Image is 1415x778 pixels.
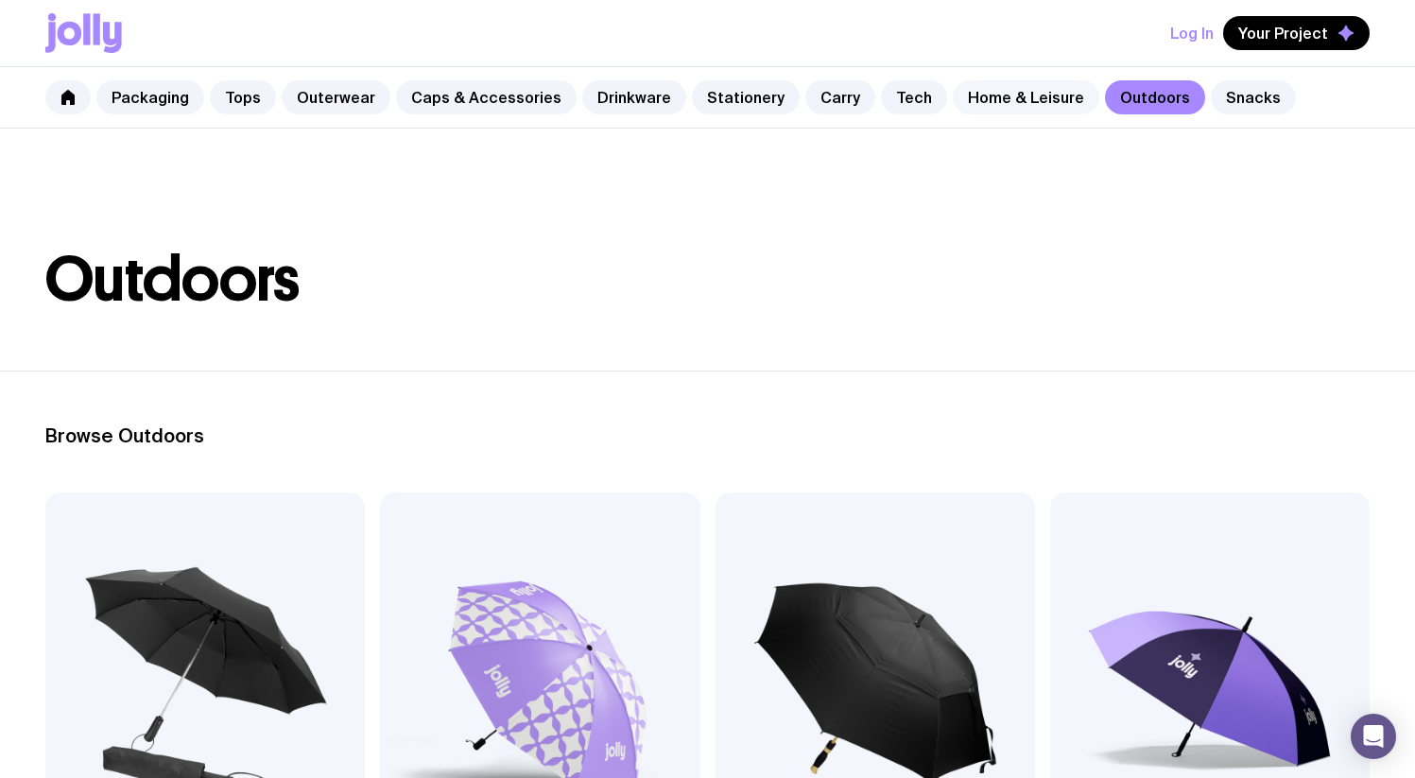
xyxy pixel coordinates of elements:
a: Snacks [1211,80,1296,114]
a: Tech [881,80,947,114]
a: Packaging [96,80,204,114]
a: Home & Leisure [953,80,1099,114]
a: Caps & Accessories [396,80,577,114]
button: Your Project [1223,16,1370,50]
span: Your Project [1238,24,1328,43]
button: Log In [1170,16,1214,50]
a: Drinkware [582,80,686,114]
a: Stationery [692,80,800,114]
div: Open Intercom Messenger [1351,714,1396,759]
h2: Browse Outdoors [45,424,1370,447]
a: Carry [805,80,875,114]
a: Outerwear [282,80,390,114]
a: Outdoors [1105,80,1205,114]
a: Tops [210,80,276,114]
h1: Outdoors [45,250,1370,310]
